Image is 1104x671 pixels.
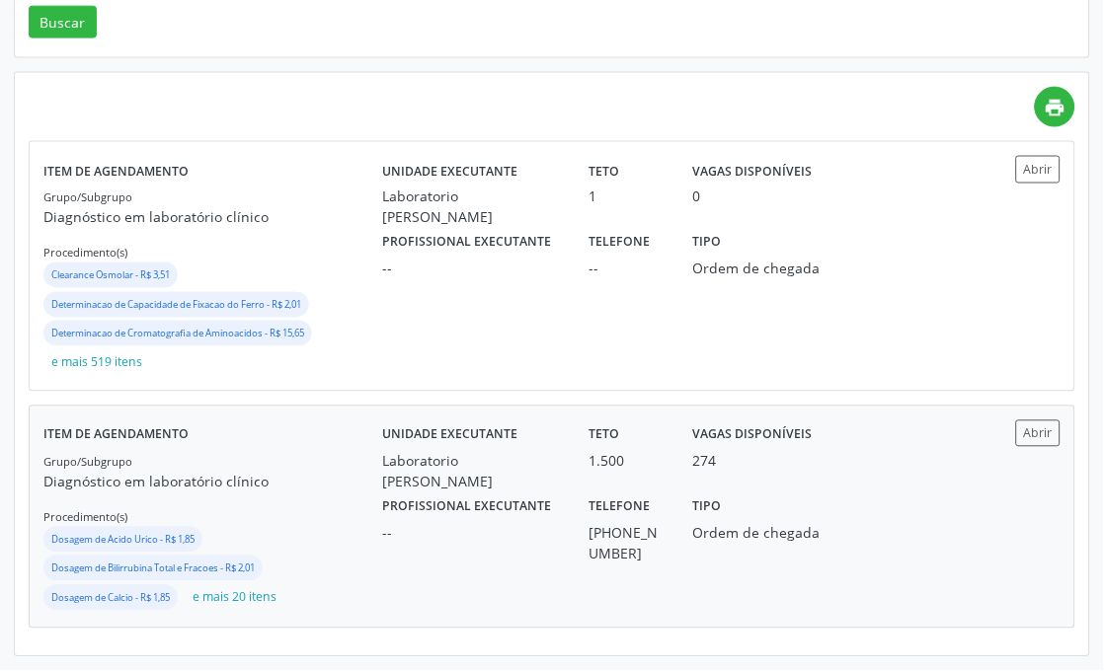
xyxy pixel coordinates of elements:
[51,299,301,312] small: Determinacao de Capacidade de Fixacao do Ferro - R$ 2,01
[693,156,813,186] label: Vagas disponíveis
[185,585,284,612] button: e mais 20 itens
[693,492,722,523] label: Tipo
[43,510,127,525] small: Procedimento(s)
[43,246,127,261] small: Procedimento(s)
[693,228,722,259] label: Tipo
[51,592,170,605] small: Dosagem de Calcio - R$ 1,85
[51,534,195,547] small: Dosagem de Acido Urico - R$ 1,85
[693,523,821,544] div: Ordem de chegada
[43,207,382,228] p: Diagnóstico em laboratório clínico
[51,562,255,575] small: Dosagem de Bilirrubina Total e Fracoes - R$ 2,01
[590,523,666,564] div: [PHONE_NUMBER]
[43,190,132,205] small: Grupo/Subgrupo
[51,269,170,282] small: Clearance Osmolar - R$ 3,51
[29,6,97,39] button: Buscar
[51,328,304,340] small: Determinacao de Cromatografia de Aminoacidos - R$ 15,65
[693,420,813,451] label: Vagas disponíveis
[382,420,517,451] label: Unidade executante
[693,186,701,207] div: 0
[382,259,562,279] div: --
[590,228,651,259] label: Telefone
[1045,97,1066,118] i: print
[382,228,551,259] label: Profissional executante
[382,156,517,186] label: Unidade executante
[693,451,717,472] div: 274
[1035,87,1075,127] a: print
[43,455,132,470] small: Grupo/Subgrupo
[382,451,562,492] div: Laboratorio [PERSON_NAME]
[590,420,620,451] label: Teto
[43,350,150,377] button: e mais 519 itens
[693,259,821,279] div: Ordem de chegada
[43,156,189,186] label: Item de agendamento
[382,523,562,544] div: --
[590,492,651,523] label: Telefone
[382,186,562,228] div: Laboratorio [PERSON_NAME]
[590,259,666,279] div: --
[590,156,620,186] label: Teto
[1016,156,1061,183] button: Abrir
[590,186,666,207] div: 1
[1016,420,1061,447] button: Abrir
[382,492,551,523] label: Profissional executante
[43,472,382,492] p: Diagnóstico em laboratório clínico
[43,420,189,451] label: Item de agendamento
[590,451,666,472] div: 1.500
